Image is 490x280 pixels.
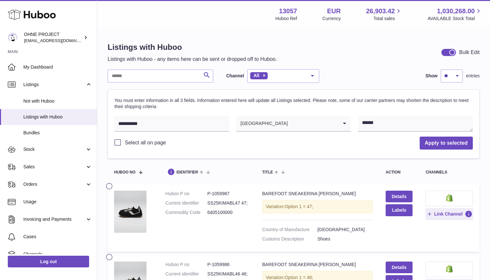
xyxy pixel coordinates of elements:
div: OHNE PROJECT [24,31,82,44]
a: Details [386,262,413,273]
img: shopify-small.png [446,265,453,273]
dt: Huboo P no [166,262,207,268]
span: Total sales [373,16,402,22]
img: BAREFOOT SNEAKERINA KIMA BLACK [114,191,146,233]
div: channels [426,170,473,174]
dd: 6405100000 [207,209,249,216]
span: Invoicing and Payments [23,216,85,222]
span: [GEOGRAPHIC_DATA] [236,116,288,131]
dt: Customs Description [262,236,317,242]
a: Log out [8,256,89,267]
span: Not with Huboo [23,98,92,104]
div: Search for option [236,116,351,132]
span: AVAILABLE Stock Total [427,16,482,22]
span: Option 1 = 47; [285,204,313,209]
div: Currency [322,16,341,22]
a: 26,903.42 Total sales [366,7,402,22]
span: Option 1 = 46; [285,275,313,280]
dd: P-1059987 [207,191,249,197]
span: Orders [23,181,85,187]
button: Link Channel [426,208,473,220]
span: Huboo no [114,170,135,174]
span: All [253,73,259,78]
div: Bulk Edit [459,49,480,56]
div: action [386,170,413,174]
label: Show [426,73,437,79]
img: support@ohneproject.com [8,33,17,42]
span: Link Channel [434,211,463,217]
a: 1,030,268.00 AVAILABLE Stock Total [427,7,482,22]
span: Channels [23,251,92,257]
dt: Current identifier [166,271,207,277]
dd: SS25KIMABL46 46; [207,271,249,277]
button: Apply to selected [420,137,473,150]
span: Listings with Huboo [23,114,92,120]
dd: SS25KIMABL47 47; [207,200,249,206]
div: Variation: [262,200,373,213]
span: Cases [23,234,92,240]
div: BAREFOOT SNEAKERINA [PERSON_NAME] [262,262,373,268]
label: Select all on page [114,139,166,146]
dt: Current identifier [166,200,207,206]
dt: Commodity Code [166,209,207,216]
span: Stock [23,146,85,152]
span: identifier [177,170,198,174]
a: Details [386,191,413,202]
div: Shoes [317,236,330,245]
button: Labels [386,204,413,216]
span: Bundles [23,130,92,136]
dt: Country of Manufacture [262,227,317,233]
label: Channel [226,73,244,79]
strong: 13057 [279,7,297,16]
strong: EUR [327,7,341,16]
span: title [262,170,273,174]
dd: P-1059986 [207,262,249,268]
p: You must enter information in all 3 fields. Information entered here will update all Listings sel... [114,97,473,110]
span: Sales [23,164,85,170]
span: 1,030,268.00 [437,7,475,16]
input: Search for option [288,116,338,131]
div: Huboo Ref [275,16,297,22]
span: 26,903.42 [366,7,395,16]
h1: Listings with Huboo [108,42,277,52]
dt: Huboo P no [166,191,207,197]
span: Usage [23,199,92,205]
span: entries [466,73,480,79]
span: My Dashboard [23,64,92,70]
img: shopify-small.png [446,194,453,202]
span: Listings [23,82,85,88]
div: BAREFOOT SNEAKERINA [PERSON_NAME] [262,191,373,197]
span: [EMAIL_ADDRESS][DOMAIN_NAME] [24,38,95,43]
p: Listings with Huboo - any items here can be sent or dropped off to Huboo. [108,56,277,63]
dd: [GEOGRAPHIC_DATA] [317,227,372,233]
